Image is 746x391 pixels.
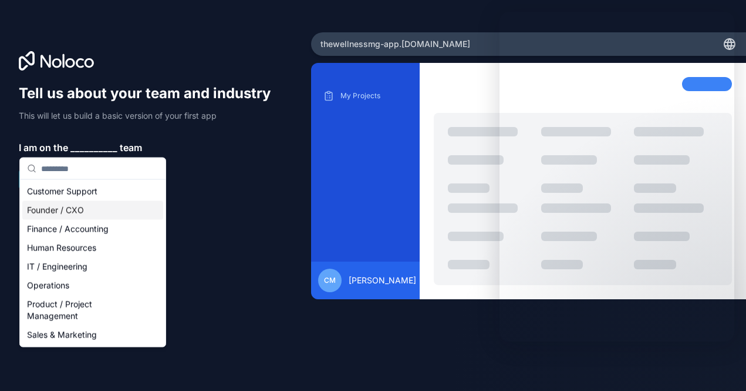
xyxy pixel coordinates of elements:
[19,141,68,155] span: I am on the
[320,38,470,50] span: thewellnessmg-app .[DOMAIN_NAME]
[499,12,734,342] iframe: Intercom live chat
[22,295,163,326] div: Product / Project Management
[22,220,163,239] div: Finance / Accounting
[324,276,336,285] span: CM
[22,276,163,295] div: Operations
[22,201,163,220] div: Founder / CXO
[70,141,117,155] span: __________
[706,351,734,379] iframe: Intercom live chat
[120,141,142,155] span: team
[22,239,163,258] div: Human Resources
[22,182,163,201] div: Customer Support
[349,275,416,286] span: [PERSON_NAME]
[22,258,163,276] div: IT / Engineering
[20,180,166,347] div: Suggestions
[22,326,163,345] div: Sales & Marketing
[19,110,282,122] p: This will let us build a basic version of your first app
[320,86,410,252] div: scrollable content
[340,91,408,101] p: My Projects
[19,84,282,103] h1: Tell us about your team and industry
